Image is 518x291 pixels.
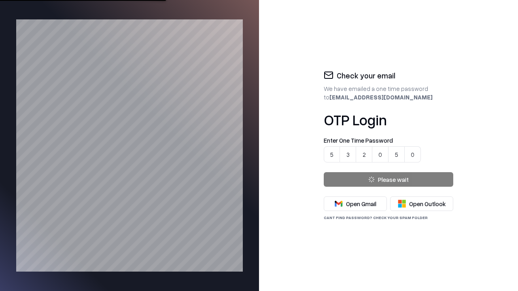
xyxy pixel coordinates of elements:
[390,196,453,211] button: Open Outlook
[324,84,453,101] div: We have emailed a one time password to
[324,112,453,128] h1: OTP Login
[329,93,433,101] b: [EMAIL_ADDRESS][DOMAIN_NAME]
[324,214,453,221] div: Cant find password? check your spam folder
[324,196,387,211] button: Open Gmail
[337,70,395,82] h2: Check your email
